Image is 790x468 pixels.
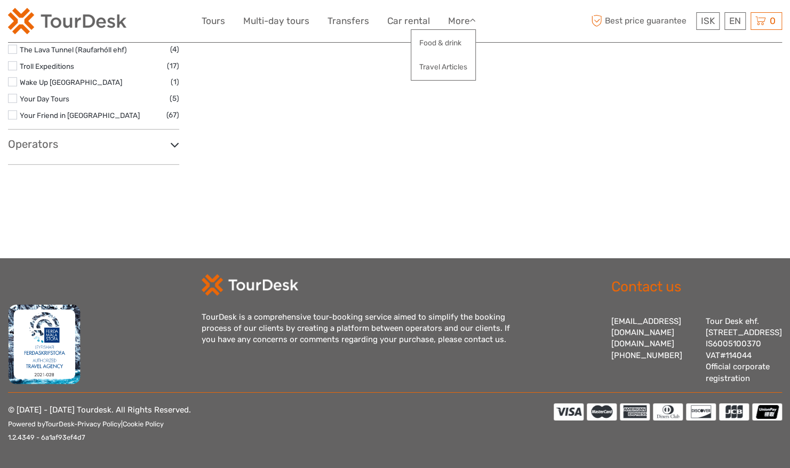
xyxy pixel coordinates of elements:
span: Best price guarantee [588,12,693,30]
a: Travel Articles [411,57,475,77]
a: Car rental [387,13,430,29]
a: More [448,13,476,29]
h3: Operators [8,138,179,150]
p: We're away right now. Please check back later! [15,19,121,27]
span: (4) [170,43,179,55]
span: (5) [170,92,179,105]
a: Cookie Policy [123,420,164,428]
a: Privacy Policy [77,420,121,428]
div: EN [724,12,746,30]
img: td-logo-white.png [202,274,298,296]
span: 0 [768,15,777,26]
a: Wake Up [GEOGRAPHIC_DATA] [20,78,122,86]
a: The Lava Tunnel (Raufarhóll ehf) [20,45,127,54]
a: Your Friend in [GEOGRAPHIC_DATA] [20,111,140,120]
a: Official corporate registration [706,362,770,383]
button: Open LiveChat chat widget [123,17,135,29]
img: accepted cards [554,403,782,421]
span: (17) [167,60,179,72]
a: TourDesk [45,420,74,428]
small: Powered by - | [8,420,164,428]
div: [EMAIL_ADDRESS][DOMAIN_NAME] [PHONE_NUMBER] [611,316,695,385]
h2: Contact us [611,279,782,296]
div: TourDesk is a comprehensive tour-booking service aimed to simplify the booking process of our cli... [202,312,522,346]
a: Your Day Tours [20,94,69,103]
small: 1.2.4349 - 6a1af93ef4d7 [8,433,85,441]
span: ISK [701,15,715,26]
img: fms.png [8,304,81,384]
a: Food & drink [411,33,475,53]
a: Transfers [328,13,369,29]
a: Troll Expeditions [20,62,74,70]
span: (67) [166,109,179,121]
a: Multi-day tours [243,13,309,29]
span: (1) [171,76,179,88]
a: [DOMAIN_NAME] [611,339,674,348]
a: Tours [202,13,225,29]
p: © [DATE] - [DATE] Tourdesk. All Rights Reserved. [8,403,191,445]
img: 120-15d4194f-c635-41b9-a512-a3cb382bfb57_logo_small.png [8,8,126,34]
div: Tour Desk ehf. [STREET_ADDRESS] IS6005100370 VAT#114044 [706,316,782,385]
